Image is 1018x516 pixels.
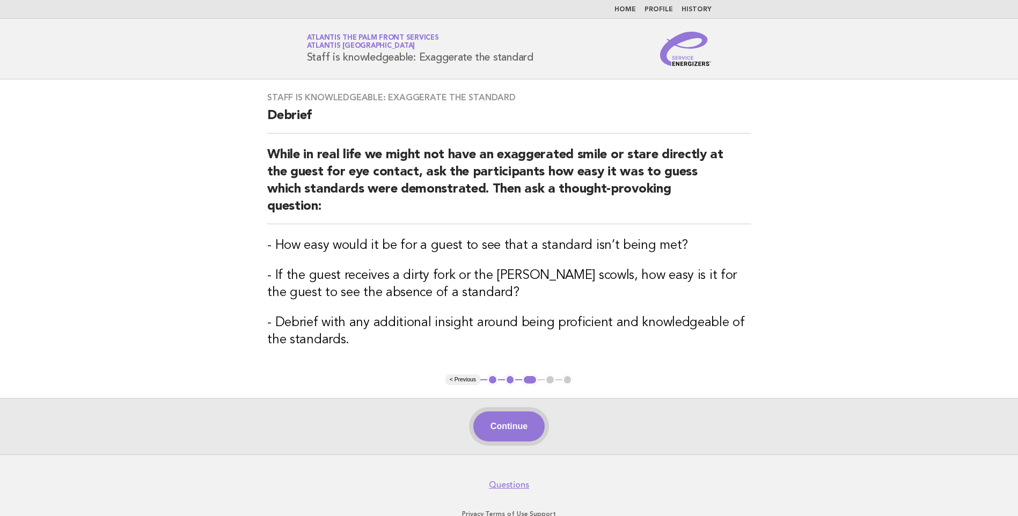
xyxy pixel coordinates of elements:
[487,374,498,385] button: 1
[267,146,751,224] h2: While in real life we might not have an exaggerated smile or stare directly at the guest for eye ...
[307,43,415,50] span: Atlantis [GEOGRAPHIC_DATA]
[307,35,533,63] h1: Staff is knowledgeable: Exaggerate the standard
[267,267,751,301] h3: - If the guest receives a dirty fork or the [PERSON_NAME] scowls, how easy is it for the guest to...
[267,92,751,103] h3: Staff is knowledgeable: Exaggerate the standard
[489,480,529,490] a: Questions
[445,374,480,385] button: < Previous
[267,314,751,349] h3: - Debrief with any additional insight around being proficient and knowledgeable of the standards.
[660,32,712,66] img: Service Energizers
[522,374,538,385] button: 3
[645,6,673,13] a: Profile
[614,6,636,13] a: Home
[505,374,516,385] button: 2
[267,107,751,134] h2: Debrief
[682,6,712,13] a: History
[473,411,545,441] button: Continue
[307,34,439,49] a: Atlantis The Palm Front ServicesAtlantis [GEOGRAPHIC_DATA]
[267,237,751,254] h3: - How easy would it be for a guest to see that a standard isn’t being met?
